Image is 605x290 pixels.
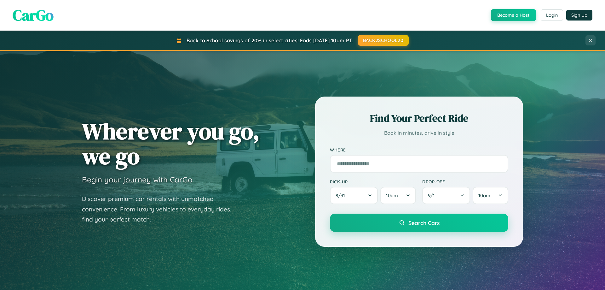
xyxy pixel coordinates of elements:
button: Search Cars [330,214,508,232]
h1: Wherever you go, we go [82,119,260,169]
span: CarGo [13,5,54,26]
button: BACK2SCHOOL20 [358,35,409,46]
label: Drop-off [422,179,508,184]
span: Search Cars [408,219,440,226]
button: 9/1 [422,187,470,204]
span: Back to School savings of 20% in select cities! Ends [DATE] 10am PT. [187,37,353,44]
button: Sign Up [566,10,592,21]
button: Become a Host [491,9,536,21]
p: Discover premium car rentals with unmatched convenience. From luxury vehicles to everyday rides, ... [82,194,239,225]
h3: Begin your journey with CarGo [82,175,193,184]
button: 10am [473,187,508,204]
p: Book in minutes, drive in style [330,128,508,138]
button: Login [541,9,563,21]
h2: Find Your Perfect Ride [330,111,508,125]
span: 10am [386,192,398,198]
span: 10am [478,192,490,198]
label: Where [330,147,508,152]
span: 9 / 1 [428,192,438,198]
span: 8 / 31 [336,192,348,198]
label: Pick-up [330,179,416,184]
button: 8/31 [330,187,378,204]
button: 10am [380,187,416,204]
